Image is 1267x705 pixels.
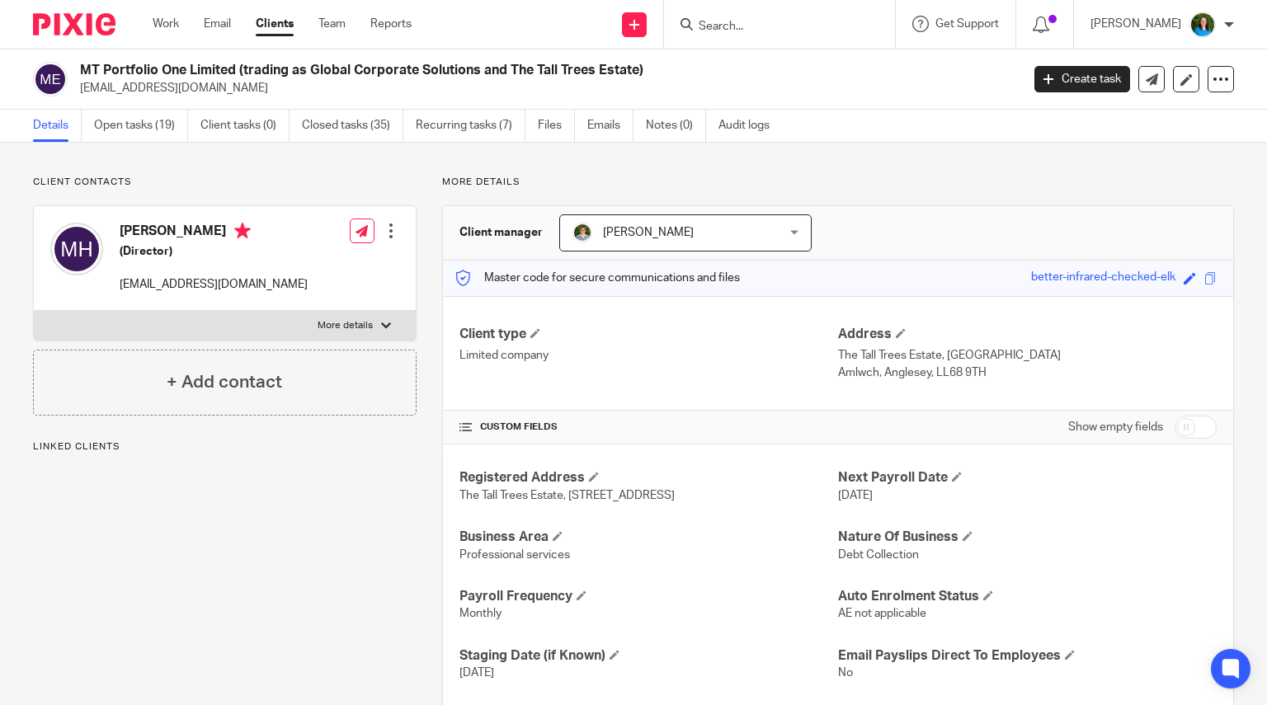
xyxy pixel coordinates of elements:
p: [PERSON_NAME] [1090,16,1181,32]
a: Reports [370,16,412,32]
img: svg%3E [50,223,103,275]
a: Open tasks (19) [94,110,188,142]
h2: MT Portfolio One Limited (trading as Global Corporate Solutions and The Tall Trees Estate) [80,62,824,79]
span: Get Support [935,18,999,30]
img: Pixie [33,13,115,35]
h4: Business Area [459,529,838,546]
h4: Payroll Frequency [459,588,838,605]
span: [DATE] [838,490,873,501]
p: More details [318,319,373,332]
a: Audit logs [718,110,782,142]
h4: CUSTOM FIELDS [459,421,838,434]
a: Recurring tasks (7) [416,110,525,142]
a: Closed tasks (35) [302,110,403,142]
span: The Tall Trees Estate, [STREET_ADDRESS] [459,490,675,501]
div: better-infrared-checked-elk [1031,269,1175,288]
i: Primary [234,223,251,239]
h4: Staging Date (if Known) [459,647,838,665]
p: Amlwch, Anglesey, LL68 9TH [838,364,1217,381]
a: Create task [1034,66,1130,92]
h4: Address [838,326,1217,343]
h4: Next Payroll Date [838,469,1217,486]
a: Client tasks (0) [200,110,290,142]
span: Professional services [459,549,570,561]
a: Emails [587,110,633,142]
p: Limited company [459,347,838,364]
h4: Client type [459,326,838,343]
h4: Nature Of Business [838,529,1217,546]
h4: [PERSON_NAME] [120,223,308,243]
p: Linked clients [33,440,417,454]
a: Files [538,110,575,142]
label: Show empty fields [1068,419,1163,435]
h3: Client manager [459,224,543,241]
p: [EMAIL_ADDRESS][DOMAIN_NAME] [80,80,1010,96]
h5: (Director) [120,243,308,260]
p: Master code for secure communications and files [455,270,740,286]
a: Email [204,16,231,32]
span: No [838,667,853,679]
p: The Tall Trees Estate, [GEOGRAPHIC_DATA] [838,347,1217,364]
span: Debt Collection [838,549,919,561]
input: Search [697,20,845,35]
p: [EMAIL_ADDRESS][DOMAIN_NAME] [120,276,308,293]
h4: + Add contact [167,369,282,395]
span: [PERSON_NAME] [603,227,694,238]
p: Client contacts [33,176,417,189]
span: Monthly [459,608,502,619]
span: [DATE] [459,667,494,679]
img: pcwCs64t.jpeg [572,223,592,242]
a: Details [33,110,82,142]
a: Team [318,16,346,32]
a: Notes (0) [646,110,706,142]
img: svg%3E [33,62,68,96]
img: Z91wLL_E.jpeg [1189,12,1216,38]
span: AE not applicable [838,608,926,619]
h4: Registered Address [459,469,838,486]
h4: Email Payslips Direct To Employees [838,647,1217,665]
p: More details [442,176,1234,189]
h4: Auto Enrolment Status [838,588,1217,605]
a: Clients [256,16,294,32]
a: Work [153,16,179,32]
